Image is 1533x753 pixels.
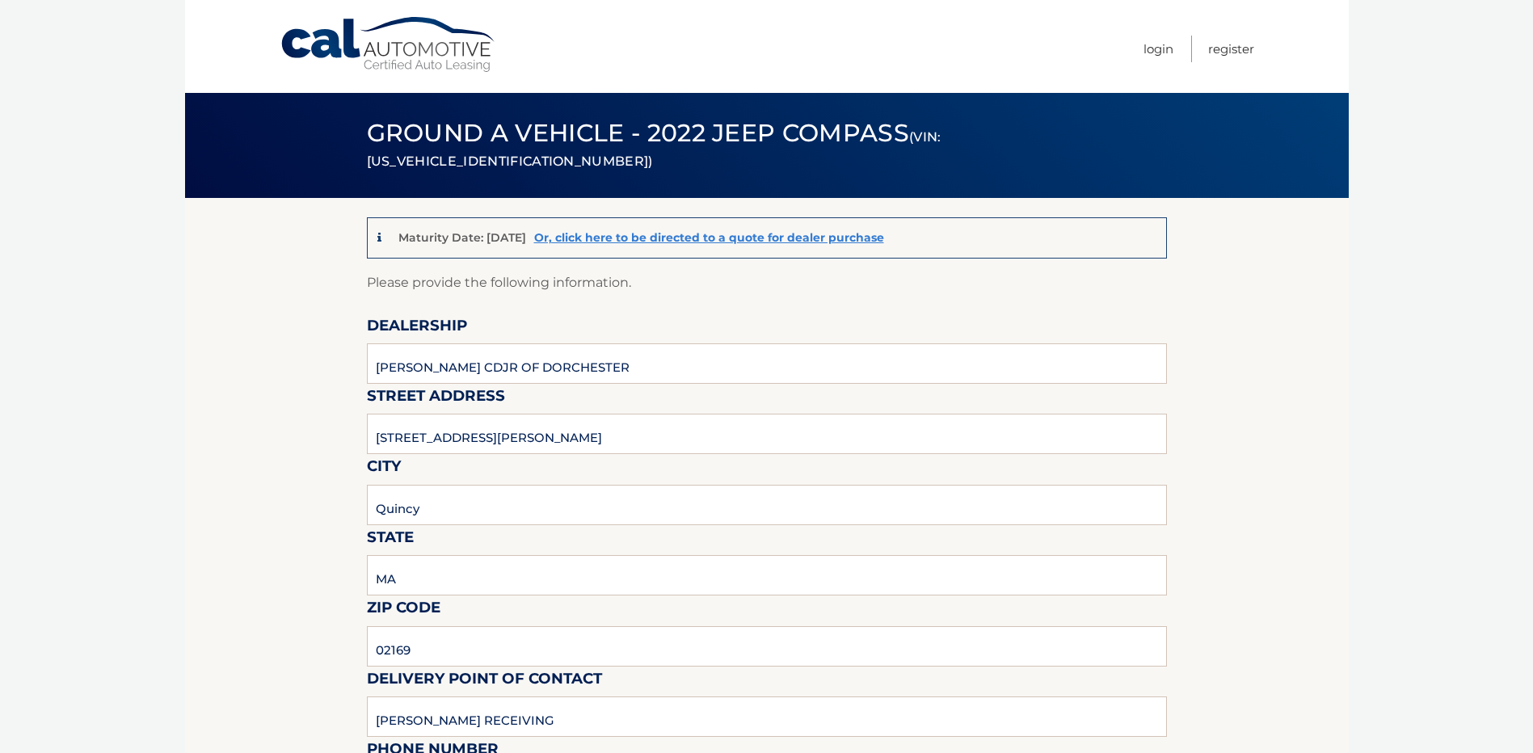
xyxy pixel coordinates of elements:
a: Login [1143,36,1173,62]
label: Dealership [367,313,467,343]
label: Zip Code [367,595,440,625]
label: Street Address [367,384,505,414]
a: Or, click here to be directed to a quote for dealer purchase [534,230,884,245]
span: Ground a Vehicle - 2022 Jeep Compass [367,118,941,172]
p: Maturity Date: [DATE] [398,230,526,245]
label: State [367,525,414,555]
a: Register [1208,36,1254,62]
small: (VIN: [US_VEHICLE_IDENTIFICATION_NUMBER]) [367,129,941,169]
label: Delivery Point of Contact [367,667,602,696]
label: City [367,454,401,484]
a: Cal Automotive [280,16,498,74]
p: Please provide the following information. [367,271,1167,294]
